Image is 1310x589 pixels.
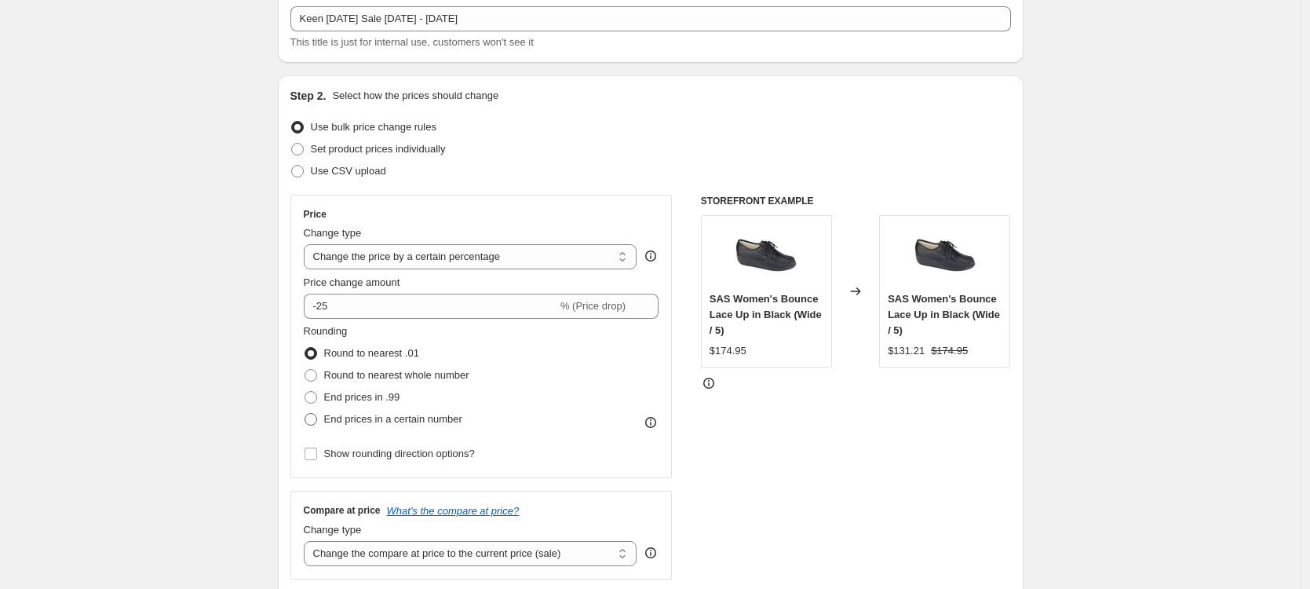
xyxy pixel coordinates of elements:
[387,505,520,517] button: What's the compare at price?
[735,224,797,287] img: Women_sBounce-Black...sas-womens-bounce-black-0001-020-1_80x.jpg
[311,165,386,177] span: Use CSV upload
[311,121,436,133] span: Use bulk price change rules
[931,343,968,359] strike: $174.95
[710,293,822,336] span: SAS Women's Bounce Lace Up in Black (Wide / 5)
[324,413,462,425] span: End prices in a certain number
[332,88,498,104] p: Select how the prices should change
[560,300,626,312] span: % (Price drop)
[311,143,446,155] span: Set product prices individually
[304,208,327,221] h3: Price
[710,343,746,359] div: $174.95
[290,36,534,48] span: This title is just for internal use, customers won't see it
[324,448,475,459] span: Show rounding direction options?
[643,248,659,264] div: help
[304,294,557,319] input: -15
[324,369,469,381] span: Round to nearest whole number
[888,293,1000,336] span: SAS Women's Bounce Lace Up in Black (Wide / 5)
[304,227,362,239] span: Change type
[324,347,419,359] span: Round to nearest .01
[701,195,1011,207] h6: STOREFRONT EXAMPLE
[304,325,348,337] span: Rounding
[290,6,1011,31] input: 30% off holiday sale
[643,545,659,561] div: help
[888,343,925,359] div: $131.21
[304,524,362,536] span: Change type
[304,276,400,288] span: Price change amount
[304,504,381,517] h3: Compare at price
[324,391,400,403] span: End prices in .99
[290,88,327,104] h2: Step 2.
[914,224,976,287] img: Women_sBounce-Black...sas-womens-bounce-black-0001-020-1_80x.jpg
